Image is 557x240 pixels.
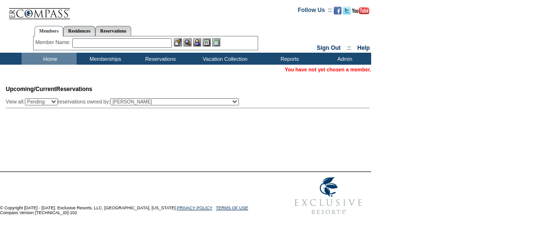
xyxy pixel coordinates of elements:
td: Memberships [77,53,132,65]
td: Reports [261,53,316,65]
img: Reservations [203,38,211,46]
img: Follow us on Twitter [343,7,351,14]
a: Follow us on Twitter [343,10,351,15]
img: b_calculator.gif [212,38,220,46]
img: Impersonate [193,38,201,46]
img: View [183,38,192,46]
a: Members [34,26,64,36]
td: Reservations [132,53,187,65]
span: You have not yet chosen a member. [285,67,371,72]
div: View all: reservations owned by: [6,98,243,105]
a: PRIVACY POLICY [177,206,212,210]
a: Subscribe to our YouTube Channel [352,10,369,15]
td: Vacation Collection [187,53,261,65]
img: Exclusive Resorts [285,172,371,220]
a: TERMS OF USE [216,206,249,210]
a: Residences [63,26,95,36]
span: :: [347,45,351,51]
img: b_edit.gif [174,38,182,46]
td: Home [22,53,77,65]
a: Reservations [95,26,131,36]
img: Subscribe to our YouTube Channel [352,7,369,14]
a: Become our fan on Facebook [334,10,341,15]
a: Help [357,45,370,51]
span: Reservations [6,86,92,92]
span: Upcoming/Current [6,86,56,92]
td: Follow Us :: [298,6,332,17]
td: Admin [316,53,371,65]
div: Member Name: [35,38,72,46]
img: Become our fan on Facebook [334,7,341,14]
a: Sign Out [317,45,341,51]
